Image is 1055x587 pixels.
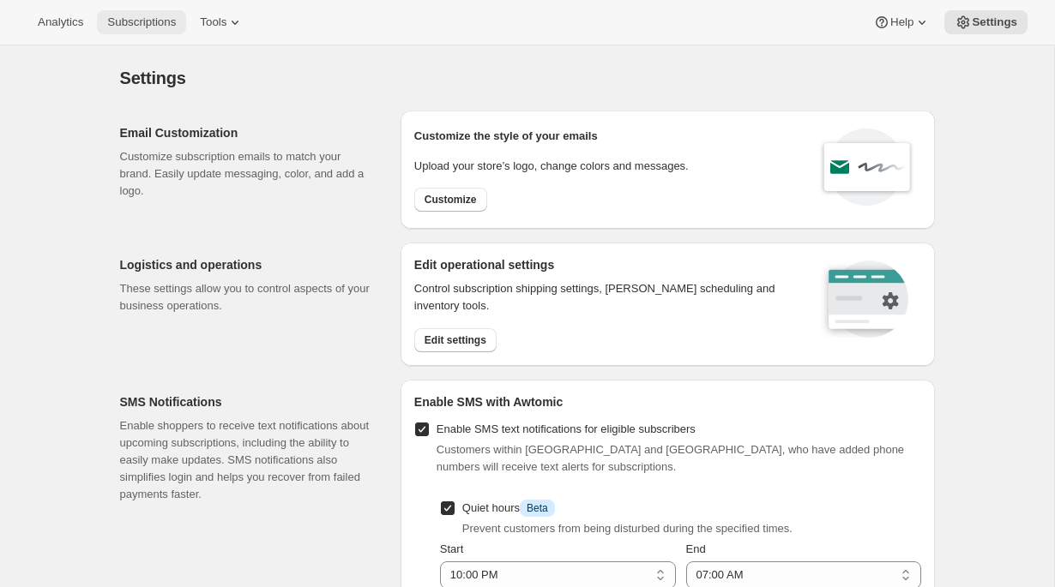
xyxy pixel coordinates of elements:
[120,148,373,200] p: Customize subscription emails to match your brand. Easily update messaging, color, and add a logo.
[414,393,921,410] h2: Enable SMS with Awtomic
[120,393,373,410] h2: SMS Notifications
[686,542,706,555] span: End
[97,10,186,34] button: Subscriptions
[38,15,83,29] span: Analytics
[944,10,1028,34] button: Settings
[425,333,486,347] span: Edit settings
[120,69,186,87] span: Settings
[120,124,373,141] h2: Email Customization
[414,256,798,273] h2: Edit operational settings
[27,10,93,34] button: Analytics
[863,10,941,34] button: Help
[414,158,689,175] p: Upload your store’s logo, change colors and messages.
[437,443,904,473] span: Customers within [GEOGRAPHIC_DATA] and [GEOGRAPHIC_DATA], who have added phone numbers will recei...
[414,128,598,145] p: Customize the style of your emails
[440,542,463,555] span: Start
[527,501,548,515] span: Beta
[437,422,696,435] span: Enable SMS text notifications for eligible subscribers
[120,417,373,503] p: Enable shoppers to receive text notifications about upcoming subscriptions, including the ability...
[425,193,477,207] span: Customize
[414,280,798,314] p: Control subscription shipping settings, [PERSON_NAME] scheduling and inventory tools.
[120,280,373,314] p: These settings allow you to control aspects of your business operations.
[462,522,793,535] span: Prevent customers from being disturbed during the specified times.
[890,15,913,29] span: Help
[120,256,373,273] h2: Logistics and operations
[414,188,487,212] button: Customize
[462,501,555,514] span: Quiet hours
[200,15,226,29] span: Tools
[972,15,1017,29] span: Settings
[414,328,497,352] button: Edit settings
[190,10,254,34] button: Tools
[107,15,176,29] span: Subscriptions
